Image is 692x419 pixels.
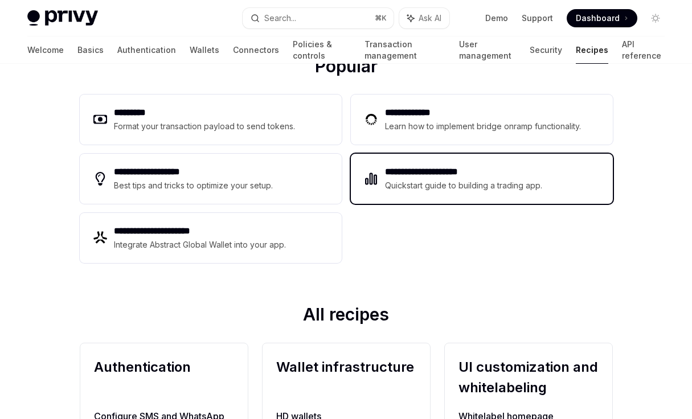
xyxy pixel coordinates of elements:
button: Search...⌘K [243,8,393,28]
div: Format your transaction payload to send tokens. [114,120,296,133]
a: Recipes [576,36,608,64]
a: Security [530,36,562,64]
a: Dashboard [567,9,637,27]
a: API reference [622,36,665,64]
a: **** ****Format your transaction payload to send tokens. [80,95,342,145]
h2: UI customization and whitelabeling [458,357,599,398]
h2: Popular [80,56,613,81]
h2: Wallet infrastructure [276,357,416,398]
a: Connectors [233,36,279,64]
a: Authentication [117,36,176,64]
h2: All recipes [80,304,613,329]
span: Dashboard [576,13,620,24]
span: ⌘ K [375,14,387,23]
img: light logo [27,10,98,26]
button: Ask AI [399,8,449,28]
a: **** **** ***Learn how to implement bridge onramp functionality. [351,95,613,145]
div: Quickstart guide to building a trading app. [385,179,543,192]
a: Basics [77,36,104,64]
div: Search... [264,11,296,25]
span: Ask AI [419,13,441,24]
a: Wallets [190,36,219,64]
a: Demo [485,13,508,24]
a: Policies & controls [293,36,351,64]
button: Toggle dark mode [646,9,665,27]
a: Welcome [27,36,64,64]
div: Integrate Abstract Global Wallet into your app. [114,238,287,252]
a: Transaction management [365,36,445,64]
h2: Authentication [94,357,234,398]
div: Learn how to implement bridge onramp functionality. [385,120,584,133]
div: Best tips and tricks to optimize your setup. [114,179,275,192]
a: User management [459,36,517,64]
a: Support [522,13,553,24]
